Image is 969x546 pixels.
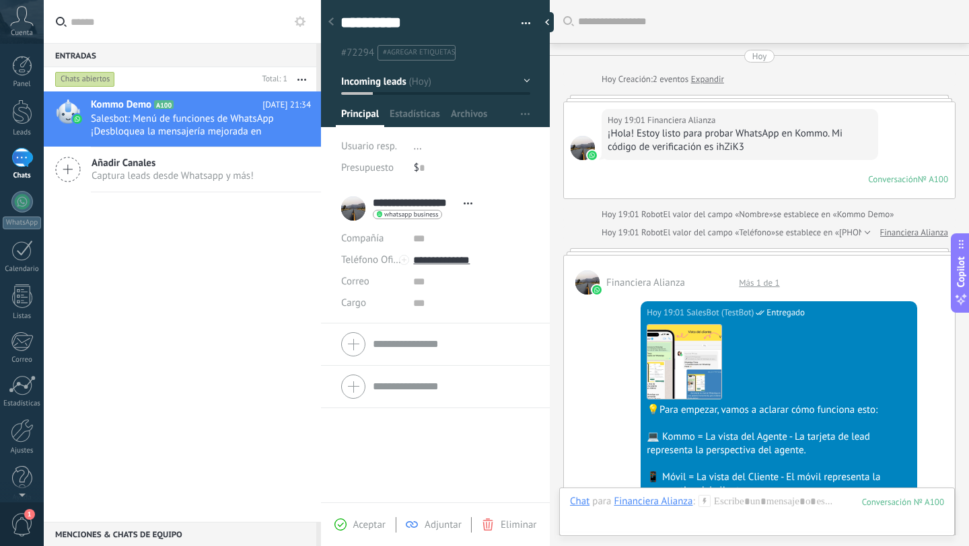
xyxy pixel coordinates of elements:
[353,518,386,531] span: Aceptar
[24,509,35,520] span: 1
[647,471,911,498] div: 📱 Móvil = La vista del Cliente - El móvil representa la perspectiva del cliente.
[341,298,366,308] span: Cargo
[766,306,805,319] span: Entregado
[44,43,316,67] div: Entradas
[341,108,379,127] span: Principal
[257,73,287,86] div: Total: 1
[390,108,440,127] span: Estadísticas
[641,208,663,220] span: Robot
[663,208,773,221] span: El valor del campo «Nombre»
[775,226,913,239] span: se establece en «[PHONE_NUMBER]»
[341,228,403,249] div: Compañía
[540,12,554,32] div: Ocultar
[868,173,918,185] div: Conversación
[262,98,311,112] span: [DATE] 21:34
[752,50,767,63] div: Hoy
[732,277,786,288] div: Más 1 de 1
[11,29,33,38] span: Cuenta
[592,285,602,295] img: waba.svg
[647,430,911,457] div: 💻 Kommo = La vista del Agente - La tarjeta de lead representa la perspectiva del agente.
[954,257,968,288] span: Copilot
[862,496,944,508] div: 100
[571,136,595,160] span: Financiera Alianza
[575,270,600,295] span: Financiera Alianza
[663,226,776,239] span: El valor del campo «Teléfono»
[693,495,695,508] span: :
[91,98,151,112] span: Kommo Demo
[691,73,724,86] a: Expandir
[592,495,611,508] span: para
[341,249,403,271] button: Teléfono Oficina
[501,518,536,531] span: Eliminar
[3,171,42,180] div: Chats
[647,325,721,399] img: 1c07b899-ae16-4e4c-b884-19f1ecad68b1
[341,136,404,157] div: Usuario resp.
[641,227,663,238] span: Robot
[287,67,316,91] button: Más
[414,140,422,153] span: ...
[3,446,42,455] div: Ajustes
[647,114,715,127] span: Financiera Alianza
[614,495,692,507] div: Financiera Alianza
[341,161,394,174] span: Presupuesto
[608,127,872,154] div: ¡Hola! Estoy listo para probar WhatsApp en Kommo. Mi código de verificación es ihZiK3
[55,71,115,87] div: Chats abiertos
[451,108,487,127] span: Archivos
[3,80,42,89] div: Panel
[44,522,316,546] div: Menciones & Chats de equipo
[587,151,597,160] img: waba.svg
[91,112,285,138] span: Salesbot: Menú de funciones de WhatsApp ¡Desbloquea la mensajería mejorada en WhatsApp! Haz clic ...
[3,356,42,364] div: Correo
[92,169,254,182] span: Captura leads desde Whatsapp y más!
[647,306,686,319] div: Hoy 19:01
[414,157,530,179] div: $
[880,226,948,239] a: Financiera Alianza
[341,271,369,292] button: Correo
[154,100,174,109] span: A100
[602,226,641,239] div: Hoy 19:01
[602,73,618,86] div: Hoy
[647,403,911,417] div: 💡Para empezar, vamos a aclarar cómo funciona esto:
[602,73,724,86] div: Creación:
[608,114,647,127] div: Hoy 19:01
[341,46,374,59] span: #72294
[3,312,42,321] div: Listas
[341,253,411,266] span: Teléfono Oficina
[341,292,403,314] div: Cargo
[92,157,254,169] span: Añadir Canales
[686,306,754,319] span: SalesBot (TestBot)
[3,265,42,274] div: Calendario
[602,208,641,221] div: Hoy 19:01
[3,128,42,137] div: Leads
[773,208,894,221] span: se establece en «Kommo Demo»
[73,114,82,124] img: waba.svg
[3,217,41,229] div: WhatsApp
[341,275,369,288] span: Correo
[653,73,688,86] span: 2 eventos
[425,518,462,531] span: Adjuntar
[606,276,685,289] span: Financiera Alianza
[918,173,948,185] div: № A100
[44,91,321,147] a: Kommo Demo A100 [DATE] 21:34 Salesbot: Menú de funciones de WhatsApp ¡Desbloquea la mensajería me...
[384,211,438,218] span: whatsapp business
[383,48,455,57] span: #agregar etiquetas
[341,157,404,179] div: Presupuesto
[3,399,42,408] div: Estadísticas
[341,140,397,153] span: Usuario resp.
